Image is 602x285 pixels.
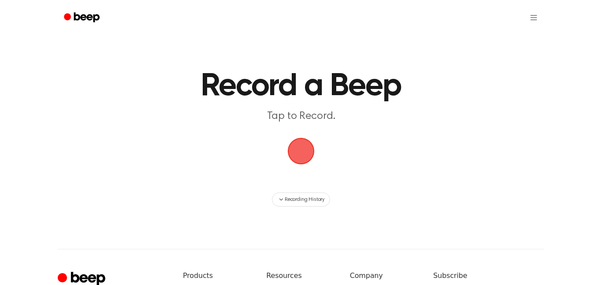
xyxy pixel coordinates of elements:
[433,270,544,281] h6: Subscribe
[132,109,470,124] p: Tap to Record.
[183,270,252,281] h6: Products
[58,9,108,26] a: Beep
[350,270,419,281] h6: Company
[288,138,314,164] button: Beep Logo
[95,70,507,102] h1: Record a Beep
[266,270,335,281] h6: Resources
[523,7,544,28] button: Open menu
[272,192,330,207] button: Recording History
[285,196,324,204] span: Recording History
